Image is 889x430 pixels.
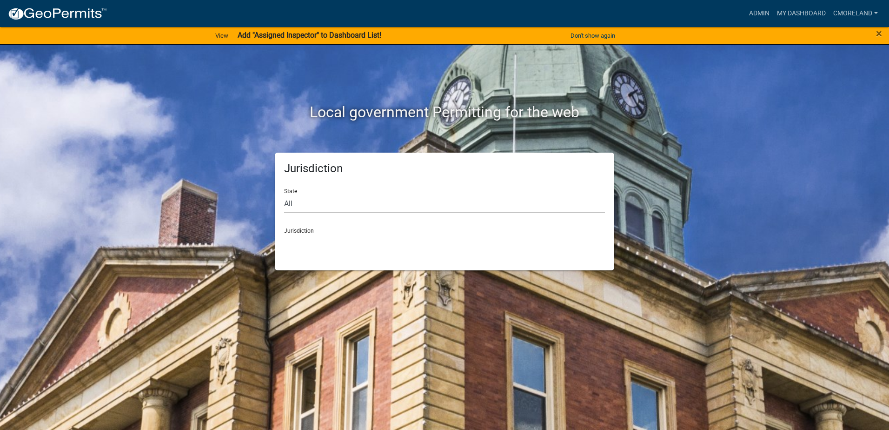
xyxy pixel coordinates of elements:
[745,5,773,22] a: Admin
[876,27,882,40] span: ×
[238,31,381,40] strong: Add "Assigned Inspector" to Dashboard List!
[567,28,619,43] button: Don't show again
[829,5,882,22] a: cmoreland
[773,5,829,22] a: My Dashboard
[186,103,703,121] h2: Local government Permitting for the web
[284,162,605,175] h5: Jurisdiction
[212,28,232,43] a: View
[876,28,882,39] button: Close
